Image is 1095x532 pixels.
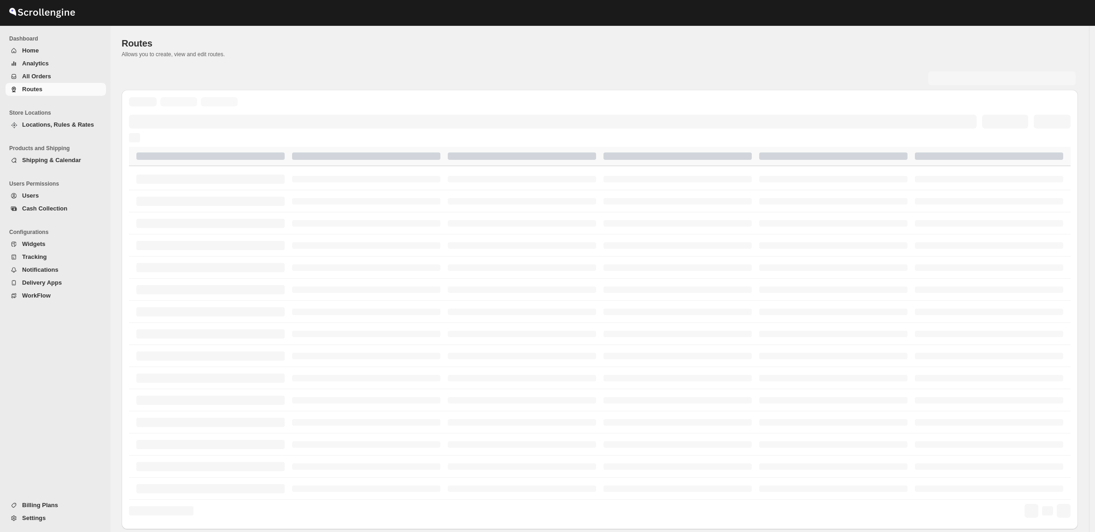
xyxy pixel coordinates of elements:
[6,276,106,289] button: Delivery Apps
[22,60,49,67] span: Analytics
[22,502,58,509] span: Billing Plans
[22,514,46,521] span: Settings
[22,73,51,80] span: All Orders
[122,51,1078,58] p: Allows you to create, view and edit routes.
[6,118,106,131] button: Locations, Rules & Rates
[22,157,81,164] span: Shipping & Calendar
[22,86,42,93] span: Routes
[22,192,39,199] span: Users
[6,238,106,251] button: Widgets
[9,109,106,117] span: Store Locations
[6,251,106,263] button: Tracking
[9,228,106,236] span: Configurations
[9,180,106,187] span: Users Permissions
[6,83,106,96] button: Routes
[9,145,106,152] span: Products and Shipping
[22,121,94,128] span: Locations, Rules & Rates
[6,44,106,57] button: Home
[9,35,106,42] span: Dashboard
[6,512,106,525] button: Settings
[6,499,106,512] button: Billing Plans
[22,292,51,299] span: WorkFlow
[6,70,106,83] button: All Orders
[6,154,106,167] button: Shipping & Calendar
[22,240,45,247] span: Widgets
[22,47,39,54] span: Home
[6,289,106,302] button: WorkFlow
[122,38,152,48] span: Routes
[22,253,47,260] span: Tracking
[22,279,62,286] span: Delivery Apps
[6,263,106,276] button: Notifications
[6,189,106,202] button: Users
[6,202,106,215] button: Cash Collection
[22,205,67,212] span: Cash Collection
[22,266,59,273] span: Notifications
[6,57,106,70] button: Analytics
